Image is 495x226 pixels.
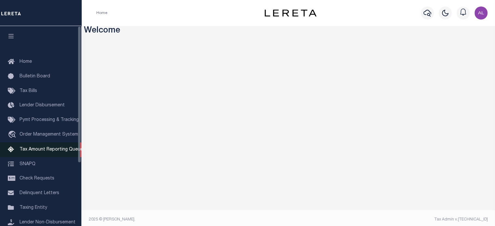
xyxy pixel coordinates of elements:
[293,217,488,222] div: Tax Admin v.[TECHNICAL_ID]
[20,132,78,137] span: Order Management System
[474,7,488,20] img: svg+xml;base64,PHN2ZyB4bWxucz0iaHR0cDovL3d3dy53My5vcmcvMjAwMC9zdmciIHBvaW50ZXItZXZlbnRzPSJub25lIi...
[20,118,79,122] span: Pymt Processing & Tracking
[96,10,107,16] li: Home
[20,176,54,181] span: Check Requests
[20,206,47,210] span: Taxing Entity
[84,217,288,222] div: 2025 © [PERSON_NAME].
[20,191,59,195] span: Delinquent Letters
[84,26,493,36] h3: Welcome
[20,103,65,108] span: Lender Disbursement
[20,220,76,225] span: Lender Non-Disbursement
[20,60,32,64] span: Home
[20,74,50,79] span: Bulletin Board
[265,9,317,17] img: logo-dark.svg
[20,89,37,93] span: Tax Bills
[20,162,35,166] span: SNAPQ
[20,147,83,152] span: Tax Amount Reporting Queue
[8,131,18,139] i: travel_explore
